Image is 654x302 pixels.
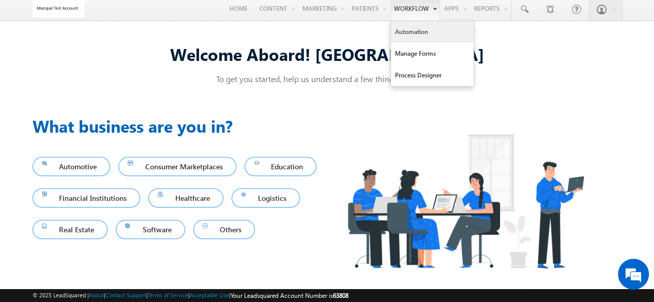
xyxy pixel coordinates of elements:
[241,191,291,205] span: Logistics
[105,292,146,298] a: Contact Support
[190,292,229,298] a: Acceptable Use
[333,292,348,299] span: 63808
[391,65,474,86] a: Process Designer
[89,292,104,298] a: About
[54,54,174,68] div: Chat with us now
[33,291,348,300] span: © 2025 LeadSquared | | | | |
[231,292,348,299] span: Your Leadsquared Account Number is
[327,114,603,289] img: Industry.png
[42,222,99,236] span: Real Estate
[13,96,189,224] textarea: Type your message and hit 'Enter'
[33,114,327,138] h3: What business are you in?
[128,160,227,173] span: Consumer Marketplaces
[148,292,188,298] a: Terms of Service
[141,232,188,246] em: Start Chat
[203,222,246,236] span: Others
[42,191,131,205] span: Financial Institutions
[170,5,194,30] div: Minimize live chat window
[125,222,176,236] span: Software
[254,160,308,173] span: Education
[391,21,474,43] a: Automation
[391,43,474,65] a: Manage Forms
[33,43,622,65] div: Welcome Aboard! [GEOGRAPHIC_DATA]
[158,191,214,205] span: Healthcare
[33,73,622,84] p: To get you started, help us understand a few things about you!
[42,160,101,173] span: Automotive
[18,54,43,68] img: d_60004797649_company_0_60004797649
